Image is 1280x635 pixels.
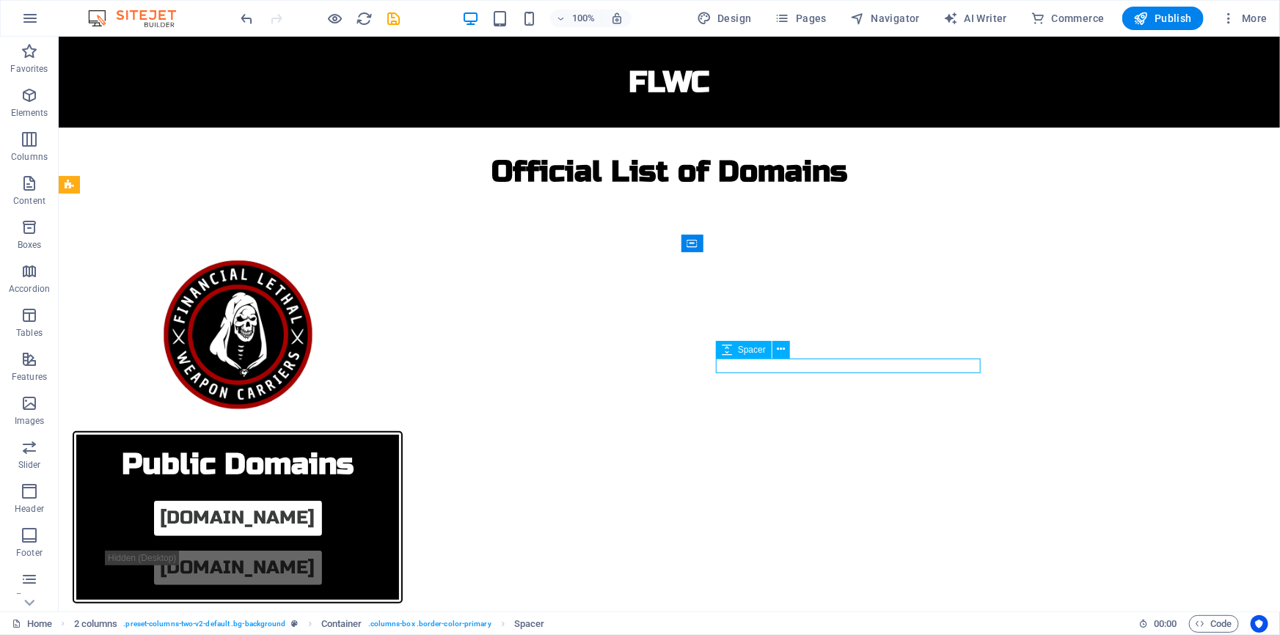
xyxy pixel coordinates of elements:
i: On resize automatically adjust zoom level to fit chosen device. [610,12,623,25]
p: Favorites [10,63,48,75]
p: Header [15,503,44,515]
button: AI Writer [937,7,1013,30]
button: More [1215,7,1273,30]
button: Design [691,7,758,30]
button: Publish [1122,7,1204,30]
button: Code [1189,615,1239,633]
span: AI Writer [943,11,1007,26]
p: Columns [11,151,48,163]
button: 100% [550,10,602,27]
i: This element is a customizable preset [292,620,299,628]
p: Slider [18,459,41,471]
h6: 100% [572,10,596,27]
span: Click to select. Double-click to edit [321,615,362,633]
span: : [1164,618,1166,629]
button: Commerce [1025,7,1111,30]
button: undo [238,10,256,27]
span: Spacer [738,345,766,354]
button: Navigator [844,7,926,30]
span: Pages [775,11,827,26]
p: Footer [16,547,43,559]
span: Click to select. Double-click to edit [514,615,545,633]
span: Design [697,11,752,26]
button: save [385,10,403,27]
button: Click here to leave preview mode and continue editing [326,10,344,27]
span: Commerce [1031,11,1105,26]
p: Forms [16,591,43,603]
h6: Session time [1138,615,1177,633]
button: reload [356,10,373,27]
p: Tables [16,327,43,339]
p: Content [13,195,45,207]
span: More [1221,11,1268,26]
p: Images [15,415,45,427]
span: . preset-columns-two-v2-default .bg-background [123,615,285,633]
div: Design (Ctrl+Alt+Y) [691,7,758,30]
i: Save (Ctrl+S) [386,10,403,27]
p: Accordion [9,283,50,295]
span: Publish [1134,11,1192,26]
button: Usercentrics [1251,615,1268,633]
span: Click to select. Double-click to edit [74,615,118,633]
span: Navigator [850,11,920,26]
i: Undo: Define viewports on which this element should be visible. (Ctrl+Z) [239,10,256,27]
button: Pages [769,7,833,30]
p: Elements [11,107,48,119]
img: Editor Logo [84,10,194,27]
a: Click to cancel selection. Double-click to open Pages [12,615,52,633]
p: Boxes [18,239,42,251]
nav: breadcrumb [74,615,545,633]
p: Features [12,371,47,383]
span: 00 00 [1154,615,1177,633]
span: Code [1196,615,1232,633]
i: Reload page [356,10,373,27]
span: . columns-box .border-color-primary [368,615,491,633]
